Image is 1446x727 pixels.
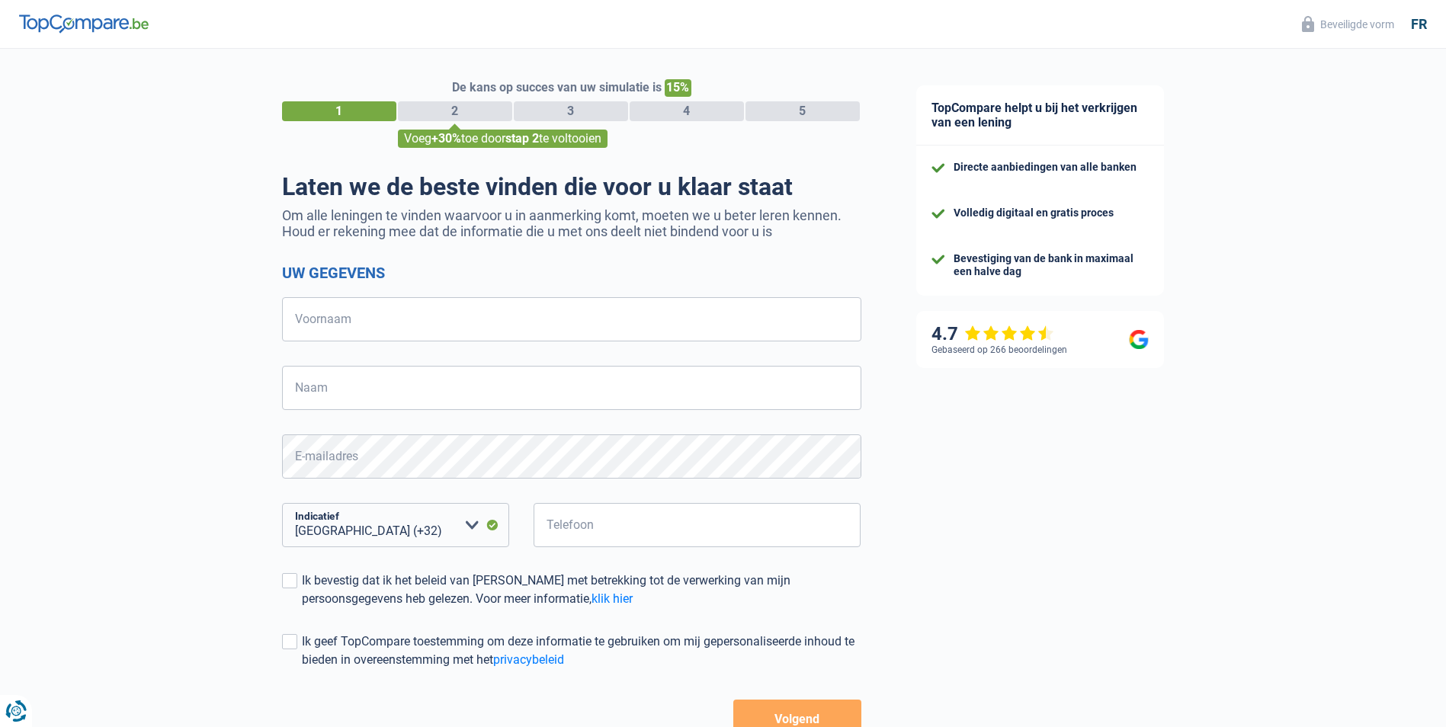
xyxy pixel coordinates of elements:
div: Fr [1411,16,1427,33]
div: Volledig digitaal en gratis proces [954,207,1114,219]
div: Ik bevestig dat ik het beleid van [PERSON_NAME] met betrekking tot de verwerking van mijn persoon... [302,572,861,608]
span: +30% [431,131,461,146]
span: De kans op succes van uw simulatie is [452,80,662,94]
div: 3 [514,101,628,121]
span: 15% [665,79,691,97]
div: 4.7 [931,323,1054,345]
div: Gebaseerd op 266 beoordelingen [931,344,1067,355]
h1: Laten we de beste vinden die voor u klaar staat [282,172,861,201]
a: privacybeleid [493,652,564,667]
div: 5 [745,101,860,121]
div: 4 [630,101,744,121]
div: Directe aanbiedingen van alle banken [954,161,1137,174]
input: 401020304 [534,503,861,547]
h2: Uw gegevens [282,264,861,282]
div: Voeg toe door te voltooien [398,130,608,148]
p: Om alle leningen te vinden waarvoor u in aanmerking komt, moeten we u beter leren kennen. Houd er... [282,207,861,239]
div: 1 [282,101,396,121]
img: TopCompare Logo [19,14,149,33]
button: Beveiligde vorm [1293,11,1403,37]
div: 2 [398,101,512,121]
div: TopCompare helpt u bij het verkrijgen van een lening [916,85,1164,146]
div: Ik geef TopCompare toestemming om deze informatie te gebruiken om mij gepersonaliseerde inhoud te... [302,633,861,669]
a: klik hier [592,591,633,606]
div: Bevestiging van de bank in maximaal een halve dag [954,252,1149,278]
span: stap 2 [505,131,539,146]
